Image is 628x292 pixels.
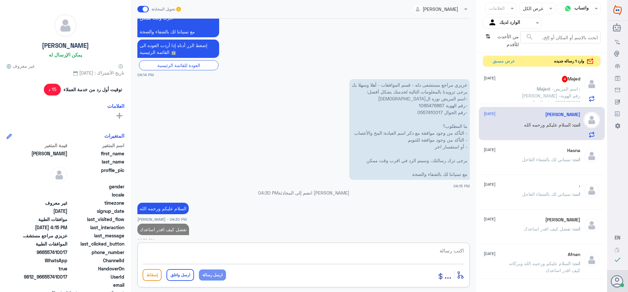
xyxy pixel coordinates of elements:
img: defaultAdmin.png [584,182,600,199]
p: 14/8/2025, 4:14 PM [137,40,219,58]
p: [PERSON_NAME] انضم إلى المحادثة [137,189,470,196]
button: عرض مسبق [490,56,518,67]
h6: يمكن الإرسال له [49,52,82,58]
button: ارسل واغلق [166,269,194,281]
span: ChannelId [69,257,124,264]
span: : السلام عليكم ورحمه الله وبركاته كيف اقدر اساعدك [509,261,580,273]
span: انت [573,157,580,162]
span: تحويل المحادثة [151,6,175,12]
img: defaultAdmin.png [584,252,600,268]
h5: [PERSON_NAME] [42,42,89,49]
span: 04:14 PM [137,72,154,77]
span: first_name [69,150,124,157]
span: من الأحدث للأقدم [493,31,520,50]
span: HandoverOn [69,265,124,272]
img: defaultAdmin.png [51,167,67,183]
i: ⇅ [485,31,491,48]
span: : تمنياتي لك بالشفاء العاجل [522,191,573,197]
span: [DATE] [484,181,496,187]
input: ابحث بالإسم أو المكان أو إلخ.. [521,31,600,43]
span: غير معروف [20,199,67,206]
img: whatsapp.png [563,4,573,13]
span: انت [573,226,580,232]
span: : تمنياتي لك بالشفاء العاجل [522,157,573,162]
span: last_message [69,232,124,239]
div: العودة للقائمة الرئيسية [139,60,218,70]
span: [DATE] [484,251,496,257]
button: search [526,32,533,43]
span: last_interaction [69,224,124,231]
span: last_visited_flow [69,216,124,223]
h6: المتغيرات [104,133,124,139]
img: Widebot Logo [613,5,622,15]
span: gender [69,183,124,190]
h5: Afnan [568,252,580,257]
span: عزيزي مراجع مستشفى دله - قسم الموافقات - أهلا وسهلا بك يرجى تزويدنا بالمعلومات التالية لخدمتك بشك... [20,232,67,239]
span: null [20,191,67,198]
span: email [69,282,124,288]
span: 04:30 PM [258,190,278,196]
span: تاريخ الأشتراك : [DATE] [7,69,124,76]
span: locale [69,191,124,198]
span: 15 د [44,84,61,95]
span: : -اسم المريض :[PERSON_NAME] -رقم الهوية 1073471623 -رقم الجوال 0594440833 [522,86,580,112]
span: 4 [562,76,567,82]
span: ... [445,269,451,281]
h5: Hasna [567,148,580,153]
span: اسم المتغير [69,142,124,149]
img: defaultAdmin.png [584,148,600,164]
span: : تفضل كيف اقدر اساعدك [524,226,573,232]
span: : السلام عليكم ورحمه الله [524,122,573,128]
span: search [526,33,533,41]
h5: Ali [545,217,580,223]
button: EN [615,234,620,241]
button: ... [445,267,451,282]
img: defaultAdmin.png [54,14,77,37]
img: defaultAdmin.png [584,76,600,92]
span: Nora [20,150,67,157]
span: last_name [69,158,124,165]
span: [DATE] [484,75,496,81]
span: موافقات الطبية [20,216,67,223]
span: true [20,265,67,272]
span: توقيت أول رد من خدمة العملاء [63,86,122,93]
p: 14/8/2025, 4:30 PM [137,203,189,214]
span: انت [573,261,580,266]
p: 14/8/2025, 4:15 PM [349,79,470,180]
div: العلامات [488,5,505,13]
p: 14/8/2025, 4:30 PM [137,224,189,235]
span: [DATE] [484,147,496,153]
span: الموافقات الطبية [20,240,67,247]
span: profile_pic [69,167,124,182]
span: phone_number [69,249,124,256]
img: defaultAdmin.png [584,112,600,128]
h5: Nora [545,112,580,117]
span: [PERSON_NAME] - 04:30 PM [137,216,187,222]
span: 9812_966557410017 [20,273,67,280]
span: [DATE] [484,111,496,117]
span: UserId [69,273,124,280]
h6: العلامات [107,103,124,109]
img: defaultAdmin.png [584,217,600,233]
h5: . [579,182,580,188]
span: وارد 1 رساله جديده [554,58,584,64]
span: غير معروف [7,62,35,69]
span: timezone [69,199,124,206]
span: signup_date [69,208,124,215]
h5: Majed [562,76,580,82]
span: null [20,183,67,190]
span: [DATE] [484,216,496,222]
span: last_clicked_button [69,240,124,247]
span: Majed [537,86,549,92]
img: yourInbox.svg [488,18,498,28]
span: EN [615,234,620,240]
span: 04:15 PM [453,184,470,188]
span: 04:30 PM [137,237,154,243]
span: null [20,282,67,288]
button: الصورة الشخصية [611,275,624,287]
i: check [614,256,621,264]
button: إسقاط [143,269,162,281]
span: انت [573,122,580,128]
span: 966557410017 [20,249,67,256]
span: انت [573,191,580,197]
